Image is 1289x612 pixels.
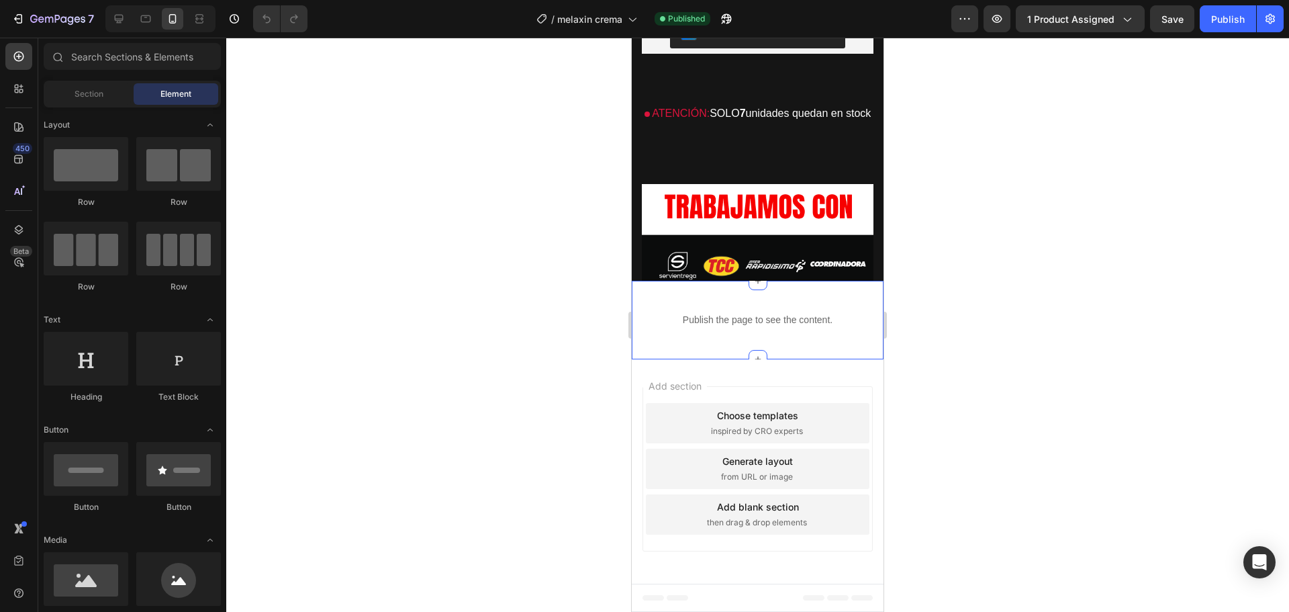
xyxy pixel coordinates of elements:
[1016,5,1145,32] button: 1 product assigned
[44,391,128,403] div: Heading
[557,12,622,26] span: melaxin crema
[632,38,884,612] iframe: Design area
[44,534,67,546] span: Media
[44,119,70,131] span: Layout
[1243,546,1276,578] div: Open Intercom Messenger
[199,419,221,441] span: Toggle open
[44,424,68,436] span: Button
[88,11,94,27] p: 7
[1027,12,1114,26] span: 1 product assigned
[136,281,221,293] div: Row
[10,246,32,257] div: Beta
[136,196,221,208] div: Row
[199,114,221,136] span: Toggle open
[668,13,705,25] span: Published
[199,309,221,331] span: Toggle open
[160,88,191,100] span: Element
[5,5,100,32] button: 7
[1211,12,1245,26] div: Publish
[136,391,221,403] div: Text Block
[44,281,128,293] div: Row
[44,43,221,70] input: Search Sections & Elements
[551,12,555,26] span: /
[1200,5,1256,32] button: Publish
[1150,5,1194,32] button: Save
[253,5,307,32] div: Undo/Redo
[44,314,60,326] span: Text
[44,501,128,513] div: Button
[44,196,128,208] div: Row
[136,501,221,513] div: Button
[1161,13,1184,25] span: Save
[75,88,103,100] span: Section
[199,529,221,551] span: Toggle open
[13,143,32,154] div: 450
